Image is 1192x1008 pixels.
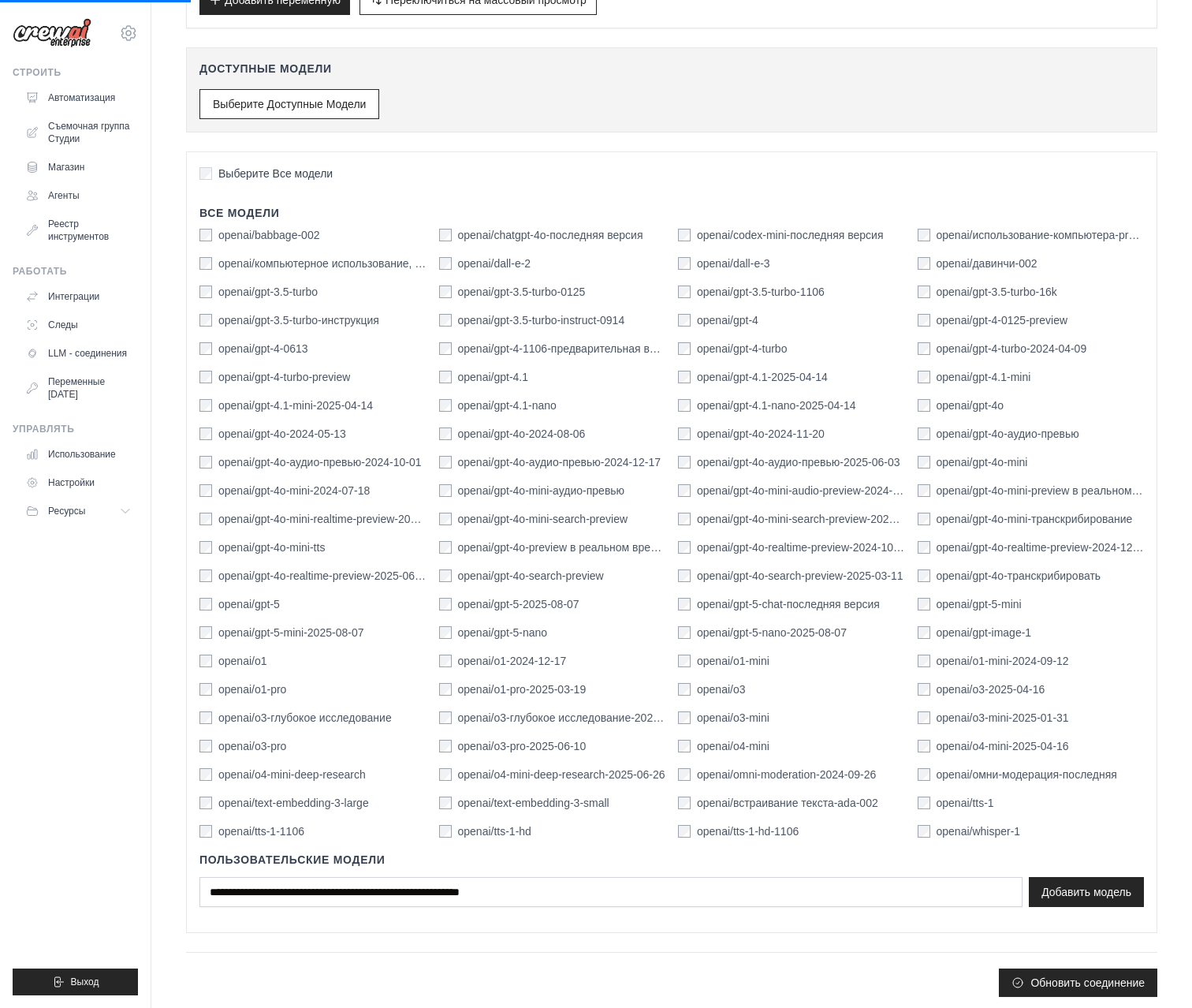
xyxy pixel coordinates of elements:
label: openai/gpt-image-1 [937,625,1032,640]
label: openai/o3-глубокое исследование [218,710,392,726]
label: openai/gpt-5-nano-2025-08-07 [697,625,847,640]
a: Съемочная группа Студии [19,114,138,151]
input: openai/gpt-4.1 [439,371,452,383]
input: openai/o4-mini-2025-04-16 [918,740,930,752]
label: openai/gpt-5-nano [458,625,548,640]
input: openai/o3-mini [678,711,691,724]
label: openai/o4-mini-deep-research [218,767,366,782]
input: openai/dall-e-2 [439,257,452,270]
label: openai/tts-1-hd-1106 [697,823,799,839]
label: openai/tts-1-1106 [218,823,304,839]
input: openai/gpt-4o-mini-search-preview [439,513,452,525]
input: openai/o1 [199,655,212,667]
input: openai/gpt-4o-2024-08-06 [439,427,452,440]
input: openai/gpt-4o-аудио-превью-2024-12-17 [439,456,452,469]
a: Агенты [19,183,138,208]
a: Настройки [19,470,138,495]
label: openai/gpt-4o [937,398,1004,413]
label: openai/tts-1 [937,795,994,811]
h4: Все модели [199,205,1144,221]
label: openai/o1-mini [697,653,769,669]
input: openai/gpt-4o-search-preview-2025-03-11 [678,569,691,582]
input: openai/gpt-5-nano [439,626,452,639]
label: openai/o3-pro-2025-06-10 [458,738,587,754]
input: openai/gpt-3.5-turbo [199,286,212,298]
a: Реестр инструментов [19,211,138,249]
label: openai/gpt-4o-2024-05-13 [218,426,346,442]
label: openai/gpt-4o-search-preview-2025-03-11 [697,568,903,584]
label: openai/встраивание текста-ada-002 [697,795,878,811]
label: openai/gpt-4o-2024-08-06 [458,426,586,442]
input: openai/o1-pro-2025-03-19 [439,683,452,696]
input: openai/gpt-4-1106-предварительная версия [439,342,452,355]
label: openai/gpt-4.1-mini-2025-04-14 [218,398,373,413]
input: openai/gpt-4o-2024-05-13 [199,427,212,440]
label: openai/o4-mini-2025-04-16 [937,738,1069,754]
label: openai/gpt-5-chat-последняя версия [697,596,880,612]
input: openai/gpt-4o-realtime-preview-2025-06-03 [199,569,212,582]
input: openai/o3-глубокое исследование-2025-06-26 [439,711,452,724]
input: openai/o4-mini-deep-research-2025-06-26 [439,768,452,781]
label: openai/o1 [218,653,267,669]
label: openai/o3-2025-04-16 [937,681,1045,697]
label: openai/gpt-3.5-turbo-16k [937,284,1057,300]
input: openai/gpt-4.1-2025-04-14 [678,371,691,383]
input: openai/встраивание текста-ada-002 [678,797,691,809]
input: openai/омни-модерация-последняя [918,768,930,781]
input: openai/o4-mini [678,740,691,752]
img: Логотип [13,18,91,48]
input: openai/o3-mini-2025-01-31 [918,711,930,724]
input: openai/gpt-4-turbo-2024-04-09 [918,342,930,355]
label: openai/gpt-4o-realtime-preview-2025-06-03 [218,568,427,584]
input: openai/gpt-image-1 [918,626,930,639]
h4: Доступные модели [199,61,1144,77]
label: openai/gpt-4o-mini-realtime-preview-2024-12-17 [218,511,427,527]
label: openai/o3-глубокое исследование-2025-06-26 [458,710,666,726]
label: openai/o1-pro [218,681,286,697]
label: openai/o3-mini [697,710,769,726]
label: openai/omni-moderation-2024-09-26 [697,767,876,782]
input: Выберите Все модели [199,167,212,180]
label: openai/text-embedding-3-large [218,795,369,811]
input: openai/gpt-5 [199,598,212,610]
label: openai/омни-модерация-последняя [937,767,1117,782]
label: openai/o4-mini [697,738,769,754]
label: openai/gpt-4-0613 [218,341,308,357]
input: openai/gpt-4o-mini-tts [199,541,212,554]
button: Добавить модель [1029,877,1144,907]
label: openai/tts-1-hd [458,823,531,839]
input: openai/gpt-4o-realtime-preview-2024-10-01 [678,541,691,554]
label: openai/gpt-3.5-turbo-инструкция [218,312,379,328]
label: openai/использование-компьютера-preview [937,227,1145,243]
input: openai/gpt-4o-mini-realtime-preview-2024-12-17 [199,513,212,525]
label: openai/o3 [697,681,746,697]
label: openai/gpt-4-turbo [697,341,787,357]
input: openai/gpt-5-nano-2025-08-07 [678,626,691,639]
input: openai/omni-moderation-2024-09-26 [678,768,691,781]
label: openai/o3-mini-2025-01-31 [937,710,1069,726]
label: openai/gpt-4.1-2025-04-14 [697,369,828,385]
label: openai/o1-pro-2025-03-19 [458,681,587,697]
input: openai/gpt-4o-аудио-превью [918,427,930,440]
input: openai/codex-mini-последняя версия [678,229,691,241]
input: openai/gpt-4o-preview в реальном времени [439,541,452,554]
label: openai/gpt-4o-mini-audio-preview-2024-12-17 [697,483,905,498]
input: openai/gpt-4.1-mini [918,371,930,383]
a: Магазин [19,155,138,180]
input: openai/gpt-4-0125-preview [918,314,930,327]
label: openai/gpt-4.1-nano-2025-04-14 [697,398,856,413]
a: Интеграции [19,284,138,309]
label: openai/gpt-5-2025-08-07 [458,596,579,612]
label: openai/gpt-4o-mini-транскрибирование [937,511,1133,527]
label: openai/gpt-3.5-turbo-instruct-0914 [458,312,625,328]
label: openai/gpt-4o-preview в реальном времени [458,539,666,555]
label: openai/dall-e-3 [697,256,770,271]
input: openai/gpt-3.5-turbo-инструкция [199,314,212,327]
a: Переменные [DATE] [19,369,138,407]
button: Выберите Доступные Модели [199,89,379,119]
label: openai/gpt-4o-mini-search-preview [458,511,628,527]
input: openai/tts-1-1106 [199,825,212,838]
label: openai/dall-e-2 [458,256,531,271]
label: openai/o3-pro [218,738,286,754]
label: openai/gpt-4.1-mini [937,369,1031,385]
